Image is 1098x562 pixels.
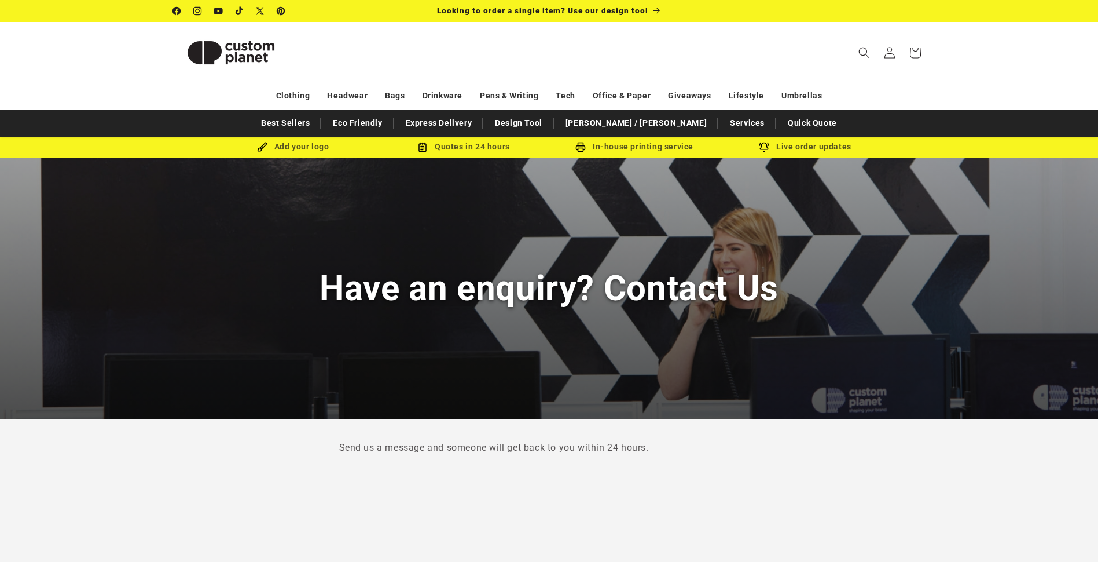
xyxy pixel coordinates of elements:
img: Order Updates Icon [417,142,428,152]
a: Lifestyle [729,86,764,106]
div: Quotes in 24 hours [379,140,549,154]
a: Bags [385,86,405,106]
img: In-house printing [575,142,586,152]
a: Drinkware [423,86,462,106]
a: Umbrellas [781,86,822,106]
a: Clothing [276,86,310,106]
a: Pens & Writing [480,86,538,106]
a: Best Sellers [255,113,315,133]
img: Order updates [759,142,769,152]
img: Brush Icon [257,142,267,152]
span: Looking to order a single item? Use our design tool [437,6,648,15]
a: Office & Paper [593,86,651,106]
a: Express Delivery [400,113,478,133]
a: Quick Quote [782,113,843,133]
div: In-house printing service [549,140,720,154]
a: Services [724,113,770,133]
a: Headwear [327,86,368,106]
a: Design Tool [489,113,548,133]
h1: Have an enquiry? Contact Us [320,266,778,311]
p: Send us a message and someone will get back to you within 24 hours. [339,440,759,457]
div: Live order updates [720,140,891,154]
img: Custom Planet [173,27,289,79]
a: Giveaways [668,86,711,106]
a: [PERSON_NAME] / [PERSON_NAME] [560,113,713,133]
a: Tech [556,86,575,106]
a: Eco Friendly [327,113,388,133]
summary: Search [851,40,877,65]
div: Add your logo [208,140,379,154]
a: Custom Planet [168,22,293,83]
